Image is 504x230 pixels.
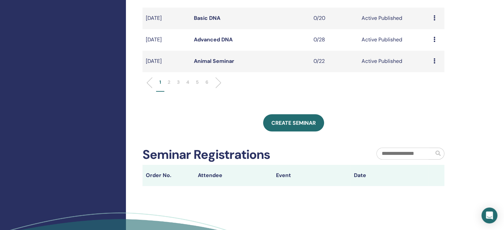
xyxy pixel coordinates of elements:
[263,114,324,131] a: Create seminar
[273,165,351,186] th: Event
[142,51,191,72] td: [DATE]
[195,165,273,186] th: Attendee
[271,119,316,126] span: Create seminar
[358,8,430,29] td: Active Published
[142,165,195,186] th: Order No.
[142,8,191,29] td: [DATE]
[351,165,429,186] th: Date
[177,79,180,86] p: 3
[205,79,208,86] p: 6
[142,147,270,162] h2: Seminar Registrations
[194,58,234,65] a: Animal Seminar
[358,29,430,51] td: Active Published
[310,51,358,72] td: 0/22
[481,207,497,223] div: Open Intercom Messenger
[310,29,358,51] td: 0/28
[159,79,161,86] p: 1
[142,29,191,51] td: [DATE]
[194,15,220,22] a: Basic DNA
[196,79,199,86] p: 5
[168,79,170,86] p: 2
[310,8,358,29] td: 0/20
[194,36,233,43] a: Advanced DNA
[358,51,430,72] td: Active Published
[186,79,189,86] p: 4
